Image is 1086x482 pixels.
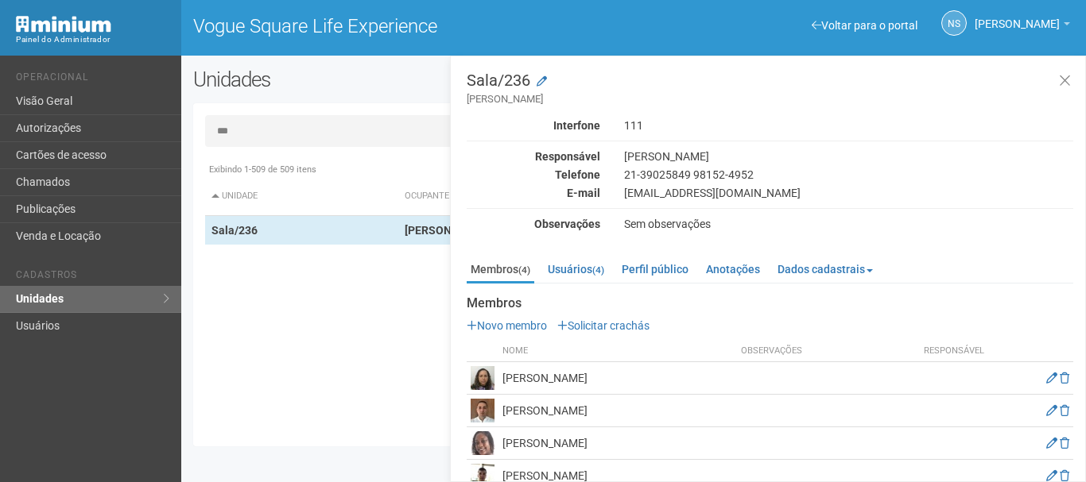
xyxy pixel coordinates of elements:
[467,72,1073,106] h3: Sala/236
[592,264,604,276] small: (4)
[914,341,994,362] th: Responsável
[498,362,737,395] td: [PERSON_NAME]
[16,71,169,88] li: Operacional
[16,33,169,47] div: Painel do Administrador
[975,20,1070,33] a: [PERSON_NAME]
[618,257,692,281] a: Perfil público
[498,395,737,427] td: [PERSON_NAME]
[405,224,491,237] strong: [PERSON_NAME]
[544,257,608,281] a: Usuários(4)
[455,149,612,164] div: Responsável
[1046,404,1057,417] a: Editar membro
[774,257,877,281] a: Dados cadastrais
[557,319,650,332] a: Solicitar crachás
[455,118,612,133] div: Interfone
[612,217,1085,231] div: Sem observações
[1046,372,1057,384] a: Editar membro
[471,431,495,455] img: user.png
[467,257,534,283] a: Membros(4)
[398,177,754,216] th: Ocupante: activate to sort column ascending
[537,74,547,90] a: Modificar a unidade
[612,118,1085,133] div: 111
[498,427,737,460] td: [PERSON_NAME]
[941,10,967,36] a: NS
[193,67,546,91] h2: Unidades
[193,16,622,37] h1: Vogue Square Life Experience
[16,269,169,286] li: Cadastros
[1060,469,1069,482] a: Excluir membro
[467,319,547,332] a: Novo membro
[1046,469,1057,482] a: Editar membro
[471,399,495,422] img: user.png
[975,2,1060,30] span: Nicolle Silva
[1046,437,1057,449] a: Editar membro
[737,341,914,362] th: Observações
[467,296,1073,310] strong: Membros
[205,177,399,216] th: Unidade: activate to sort column descending
[455,217,612,231] div: Observações
[455,168,612,182] div: Telefone
[455,186,612,200] div: E-mail
[612,186,1085,200] div: [EMAIL_ADDRESS][DOMAIN_NAME]
[812,19,917,32] a: Voltar para o portal
[467,92,1073,106] small: [PERSON_NAME]
[205,163,1062,177] div: Exibindo 1-509 de 509 itens
[612,149,1085,164] div: [PERSON_NAME]
[1060,372,1069,384] a: Excluir membro
[498,341,737,362] th: Nome
[16,16,111,33] img: Minium
[1060,437,1069,449] a: Excluir membro
[518,264,530,276] small: (4)
[471,366,495,390] img: user.png
[612,168,1085,182] div: 21-39025849 98152-4952
[702,257,764,281] a: Anotações
[1060,404,1069,417] a: Excluir membro
[211,224,258,237] strong: Sala/236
